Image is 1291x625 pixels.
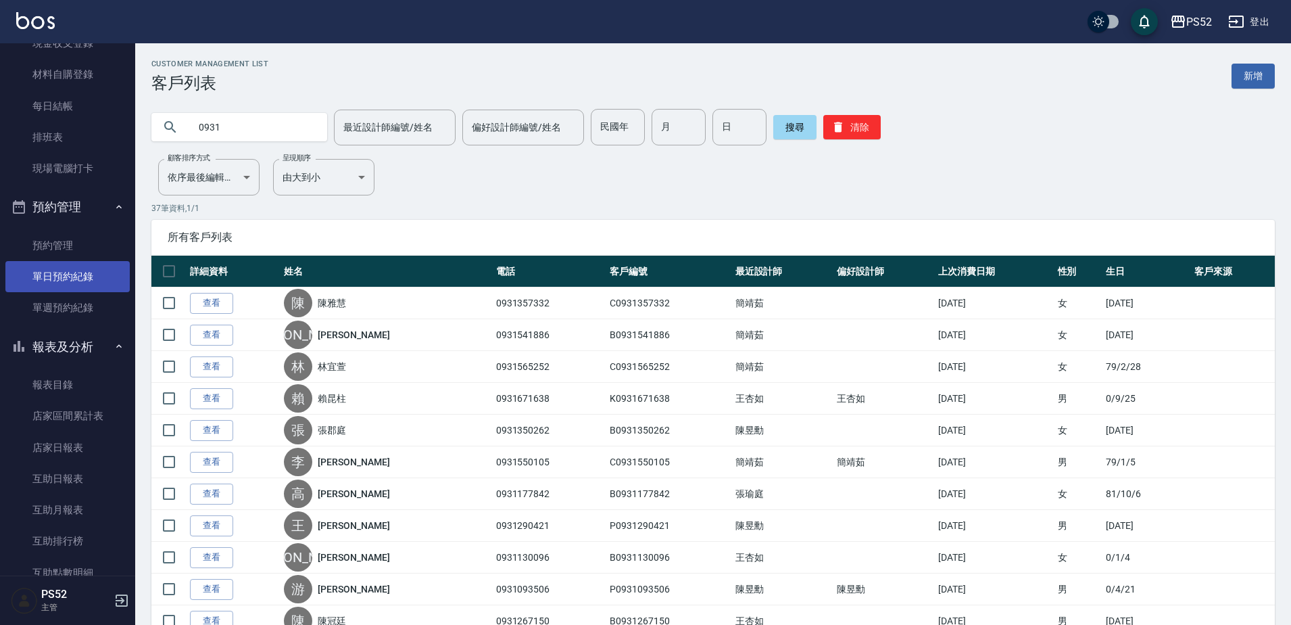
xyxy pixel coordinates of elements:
[284,448,312,476] div: 李
[1054,383,1102,415] td: 男
[606,351,731,383] td: C0931565252
[935,415,1054,446] td: [DATE]
[318,487,389,501] a: [PERSON_NAME]
[1102,478,1191,510] td: 81/10/6
[318,519,389,532] a: [PERSON_NAME]
[5,369,130,400] a: 報表目錄
[5,28,130,59] a: 現金收支登錄
[5,432,130,463] a: 店家日報表
[935,446,1054,478] td: [DATE]
[151,60,268,68] h2: Customer Management List
[606,256,731,287] th: 客戶編號
[732,287,833,319] td: 簡靖茹
[1102,319,1191,351] td: [DATE]
[168,153,210,163] label: 顧客排序方式
[935,574,1054,605] td: [DATE]
[606,287,731,319] td: C0931357332
[732,319,833,351] td: 簡靖茹
[1054,574,1102,605] td: 男
[493,351,607,383] td: 0931565252
[5,400,130,432] a: 店家區間累計表
[732,256,833,287] th: 最近設計師
[606,383,731,415] td: K0931671638
[1191,256,1275,287] th: 客戶來源
[5,526,130,557] a: 互助排行榜
[5,292,130,323] a: 單週預約紀錄
[606,478,731,510] td: B0931177842
[1054,510,1102,542] td: 男
[284,321,312,349] div: [PERSON_NAME]
[1232,64,1275,89] a: 新增
[5,59,130,90] a: 材料自購登錄
[5,463,130,494] a: 互助日報表
[187,256,281,287] th: 詳細資料
[281,256,492,287] th: 姓名
[1102,542,1191,574] td: 0/1/4
[1054,542,1102,574] td: 女
[318,423,346,437] a: 張郡庭
[493,542,607,574] td: 0931130096
[5,230,130,261] a: 預約管理
[284,575,312,603] div: 游
[493,287,607,319] td: 0931357332
[283,153,311,163] label: 呈現順序
[5,153,130,184] a: 現場電腦打卡
[190,484,233,505] a: 查看
[1165,8,1217,36] button: PS52
[493,510,607,542] td: 0931290421
[1054,351,1102,383] td: 女
[833,446,935,478] td: 簡靖茹
[1131,8,1158,35] button: save
[493,446,607,478] td: 0931550105
[493,319,607,351] td: 0931541886
[1054,415,1102,446] td: 女
[606,542,731,574] td: B0931130096
[151,74,268,93] h3: 客戶列表
[5,189,130,225] button: 預約管理
[935,319,1054,351] td: [DATE]
[151,202,1275,214] p: 37 筆資料, 1 / 1
[190,452,233,473] a: 查看
[732,574,833,605] td: 陳昱勳
[168,231,1259,244] span: 所有客戶列表
[11,587,38,614] img: Person
[190,420,233,441] a: 查看
[1054,446,1102,478] td: 男
[284,352,312,381] div: 林
[606,446,731,478] td: C0931550105
[935,351,1054,383] td: [DATE]
[318,328,389,342] a: [PERSON_NAME]
[493,256,607,287] th: 電話
[190,515,233,536] a: 查看
[158,159,260,195] div: 依序最後編輯時間
[1102,256,1191,287] th: 生日
[732,446,833,478] td: 簡靖茹
[1102,351,1191,383] td: 79/2/28
[1102,415,1191,446] td: [DATE]
[190,388,233,409] a: 查看
[284,543,312,572] div: [PERSON_NAME]
[493,478,607,510] td: 0931177842
[190,293,233,314] a: 查看
[1054,319,1102,351] td: 女
[1054,256,1102,287] th: 性別
[1054,287,1102,319] td: 女
[732,510,833,542] td: 陳昱勳
[16,12,55,29] img: Logo
[318,360,346,373] a: 林宜萱
[732,478,833,510] td: 張瑜庭
[732,351,833,383] td: 簡靖茹
[284,480,312,508] div: 高
[1186,14,1212,30] div: PS52
[833,256,935,287] th: 偏好設計師
[1102,383,1191,415] td: 0/9/25
[318,582,389,596] a: [PERSON_NAME]
[284,384,312,413] div: 賴
[1223,9,1275,34] button: 登出
[935,256,1054,287] th: 上次消費日期
[732,415,833,446] td: 陳昱勳
[318,392,346,405] a: 賴昆柱
[190,547,233,568] a: 查看
[190,356,233,377] a: 查看
[935,542,1054,574] td: [DATE]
